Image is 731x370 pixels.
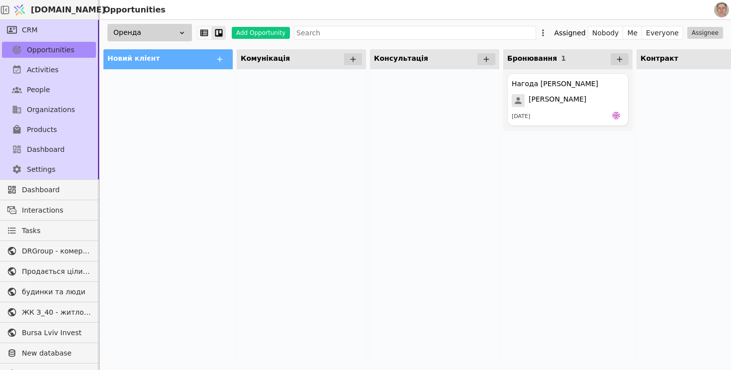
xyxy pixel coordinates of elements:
span: Комунікація [241,54,290,62]
span: Dashboard [27,144,65,155]
a: Продається цілий будинок [PERSON_NAME] нерухомість [2,263,96,279]
span: Продається цілий будинок [PERSON_NAME] нерухомість [22,266,91,277]
span: 1 [561,54,566,62]
a: Organizations [2,102,96,118]
span: Opportunities [27,45,75,55]
span: CRM [22,25,38,35]
a: Bursa Lviv Invest [2,325,96,341]
div: Оренда [107,24,192,41]
span: Interactions [22,205,91,216]
div: Assigned [554,26,585,40]
span: Dashboard [22,185,91,195]
input: Search [294,26,536,40]
span: New database [22,348,91,359]
h2: Opportunities [99,4,166,16]
span: Bursa Lviv Invest [22,328,91,338]
span: Новий клієнт [107,54,160,62]
a: будинки та люди [2,284,96,300]
a: Interactions [2,202,96,218]
a: ЖК З_40 - житлова та комерційна нерухомість класу Преміум [2,304,96,320]
span: Activities [27,65,59,75]
span: Products [27,124,57,135]
button: Nobody [588,26,624,40]
div: Нагода [PERSON_NAME] [512,79,598,89]
button: Everyone [642,26,683,40]
span: Консультація [374,54,428,62]
span: People [27,85,50,95]
a: DRGroup - комерційна нерухоомість [2,243,96,259]
span: DRGroup - комерційна нерухоомість [22,246,91,256]
a: Settings [2,161,96,177]
a: Activities [2,62,96,78]
img: Logo [12,0,27,19]
span: [DOMAIN_NAME] [31,4,105,16]
a: CRM [2,22,96,38]
span: Tasks [22,226,41,236]
span: Контракт [640,54,678,62]
a: Dashboard [2,182,96,198]
button: Assignee [687,27,723,39]
div: [DATE] [512,113,530,121]
span: ЖК З_40 - житлова та комерційна нерухомість класу Преміум [22,307,91,318]
a: Products [2,122,96,137]
a: Tasks [2,223,96,239]
span: Organizations [27,105,75,115]
a: [DOMAIN_NAME] [10,0,99,19]
a: Opportunities [2,42,96,58]
a: Dashboard [2,141,96,157]
button: Add Opportunity [232,27,290,39]
a: People [2,82,96,98]
img: de [612,112,620,120]
a: New database [2,345,96,361]
span: [PERSON_NAME] [529,94,586,107]
img: 1560949290925-CROPPED-IMG_0201-2-.jpg [714,2,729,17]
span: будинки та люди [22,287,91,297]
button: Me [623,26,642,40]
span: Бронювання [507,54,557,62]
span: Settings [27,164,55,175]
div: Нагода [PERSON_NAME][PERSON_NAME][DATE]de [507,73,629,126]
